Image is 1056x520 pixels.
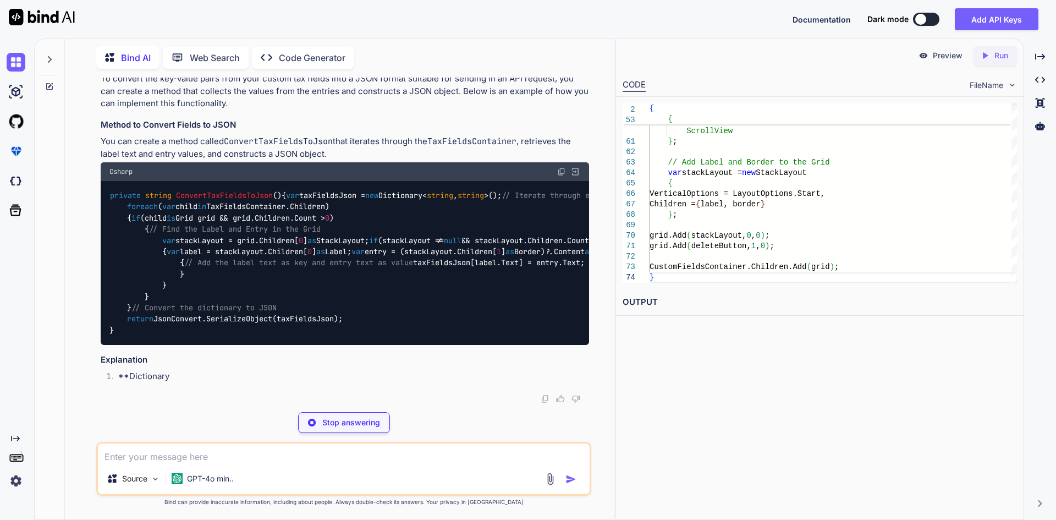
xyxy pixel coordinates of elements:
div: 67 [623,199,635,210]
span: , [756,242,760,250]
span: WidthRequest = CustomFieldsContainer.Width [650,116,844,125]
img: Open in Browser [570,167,580,177]
span: } [668,137,672,146]
img: preview [919,51,928,61]
span: 0 [325,213,329,223]
p: GPT-4o min.. [187,473,234,484]
img: like [556,395,565,403]
span: var [167,247,180,256]
img: GPT-4o mini [172,473,183,484]
span: var [668,168,681,177]
div: 64 [623,168,635,178]
h3: Explanation [101,354,589,366]
span: if [369,236,378,245]
img: dislike [571,395,580,403]
span: ) [829,262,834,271]
img: premium [7,142,25,161]
span: string [145,190,172,200]
p: To convert the key-value pairs from your custom tax fields into a JSON format suitable for sendin... [101,73,589,110]
span: , [751,231,756,240]
span: stackLayout = [681,168,741,177]
span: var [162,236,175,245]
h3: Method to Convert Fields to JSON [101,119,589,132]
div: 71 [623,241,635,251]
img: chat [7,53,25,72]
span: ConvertTaxFieldsToJson [176,190,273,200]
span: 0 [756,231,760,240]
span: if [131,213,140,223]
span: ; [673,210,677,219]
span: return [127,314,153,324]
li: **Dictionary [109,370,589,386]
span: // Iterate through each child in the TaxFieldsContainer [502,190,744,200]
div: 73 [623,262,635,272]
span: ; [834,262,839,271]
span: // Find the Label and Entry in the Grid [149,225,321,234]
span: { [650,104,654,113]
img: chevron down [1008,80,1017,90]
span: stackLayout, [691,231,746,240]
span: // Add the label text as key and entry text as value [184,258,413,268]
span: 53 [623,115,635,125]
span: 1 [497,247,501,256]
div: 65 [623,178,635,189]
img: icon [565,474,576,485]
img: copy [541,395,549,403]
img: ai-studio [7,83,25,101]
span: as [316,247,325,256]
div: 68 [623,210,635,220]
span: VerticalOptions = LayoutOptions.Start, [650,189,825,198]
div: 70 [623,231,635,241]
div: 69 [623,220,635,231]
p: Bind AI [121,51,151,64]
span: foreach [127,202,158,212]
div: 74 [623,272,635,283]
span: ; [673,137,677,146]
span: grid.Add [650,231,686,240]
div: CODE [623,79,646,92]
span: var [351,247,365,256]
span: deleteButton, [691,242,751,250]
span: new [742,168,756,177]
span: StackLayout [756,168,806,177]
div: 66 [623,189,635,199]
span: ( [686,231,691,240]
span: 1 [751,242,755,250]
span: var [162,202,175,212]
span: ( [806,262,811,271]
img: darkCloudIdeIcon [7,172,25,190]
p: Bind can provide inaccurate information, including about people. Always double-check its answers.... [96,498,591,506]
img: copy [557,167,566,176]
p: Stop answering [322,417,380,428]
span: 0 [760,242,765,250]
div: 63 [623,157,635,168]
span: grid.Add [650,242,686,250]
span: ; [769,242,774,250]
span: Documentation [793,15,851,24]
span: 2 [623,105,635,115]
p: Code Generator [279,51,345,64]
span: ( [686,242,691,250]
span: ) [765,242,769,250]
span: { [668,179,672,188]
span: string [458,190,484,200]
img: githubLight [7,112,25,131]
span: is [167,213,175,223]
span: null [444,236,461,245]
span: var [286,190,299,200]
p: Run [994,50,1008,61]
span: as [585,247,593,256]
p: Preview [933,50,963,61]
div: 72 [623,251,635,262]
span: ScrollView [686,127,733,135]
button: Documentation [793,14,851,25]
span: as [505,247,514,256]
p: You can create a method called that iterates through the , retrieves the label text and entry val... [101,135,589,160]
code: ConvertTaxFieldsToJson [224,136,333,147]
span: new [365,190,378,200]
span: grid [811,262,830,271]
span: ) [760,231,765,240]
p: Web Search [190,51,240,64]
code: TaxFieldsContainer [427,136,516,147]
span: string [427,190,453,200]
